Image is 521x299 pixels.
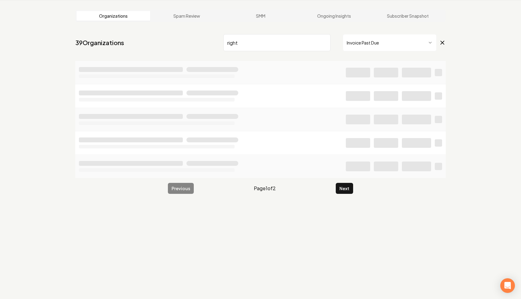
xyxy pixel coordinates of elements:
a: Subscriber Snapshot [371,11,445,21]
a: Ongoing Insights [297,11,371,21]
div: Open Intercom Messenger [500,278,515,293]
a: Organizations [76,11,150,21]
button: Next [336,183,353,194]
a: 39Organizations [75,38,124,47]
a: Spam Review [150,11,224,21]
a: SMM [224,11,297,21]
span: Page 1 of 2 [254,185,276,192]
input: Search by name or ID [223,34,331,51]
